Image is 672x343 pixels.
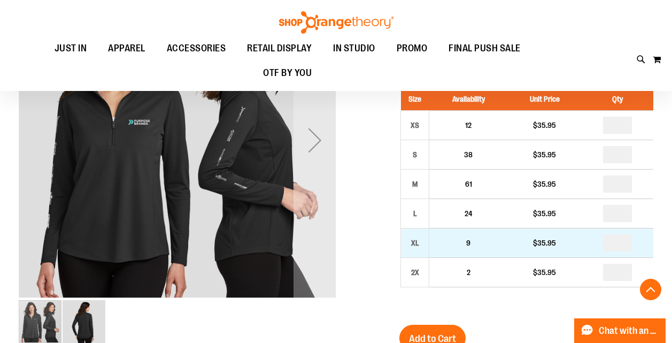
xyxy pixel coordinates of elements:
a: APPAREL [97,36,156,61]
span: RETAIL DISPLAY [247,36,312,60]
span: FINAL PUSH SALE [449,36,521,60]
a: IN STUDIO [322,36,386,60]
a: JUST IN [44,36,98,61]
span: JUST IN [55,36,87,60]
span: OTF BY YOU [263,61,312,85]
span: 12 [465,121,472,129]
a: FINAL PUSH SALE [438,36,531,61]
a: OTF BY YOU [252,61,322,86]
img: Shop Orangetheory [277,11,395,34]
span: APPAREL [108,36,145,60]
div: S [407,147,423,163]
span: 2 [467,268,470,277]
th: Size [401,88,429,111]
span: 61 [465,180,472,188]
div: $35.95 [513,238,576,248]
a: ACCESSORIES [156,36,237,61]
div: $35.95 [513,120,576,131]
div: $35.95 [513,149,576,160]
span: Chat with an Expert [599,326,659,336]
span: PROMO [397,36,428,60]
span: 38 [464,150,473,159]
span: 9 [466,239,470,247]
button: Chat with an Expert [574,318,666,343]
a: PROMO [386,36,438,61]
span: 24 [465,209,473,218]
div: M [407,176,423,192]
th: Qty [582,88,653,111]
th: Unit Price [508,88,582,111]
span: IN STUDIO [333,36,375,60]
img: PB Uniform UV Performance Quarter Zip [63,300,105,343]
span: ACCESSORIES [167,36,226,60]
div: XS [407,117,423,133]
div: 2X [407,264,423,280]
div: $35.95 [513,179,576,189]
div: $35.95 [513,208,576,219]
div: L [407,205,423,222]
button: Back To Top [640,279,661,300]
div: XL [407,235,423,251]
th: Availability [429,88,508,111]
a: RETAIL DISPLAY [236,36,322,61]
div: $35.95 [513,267,576,278]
